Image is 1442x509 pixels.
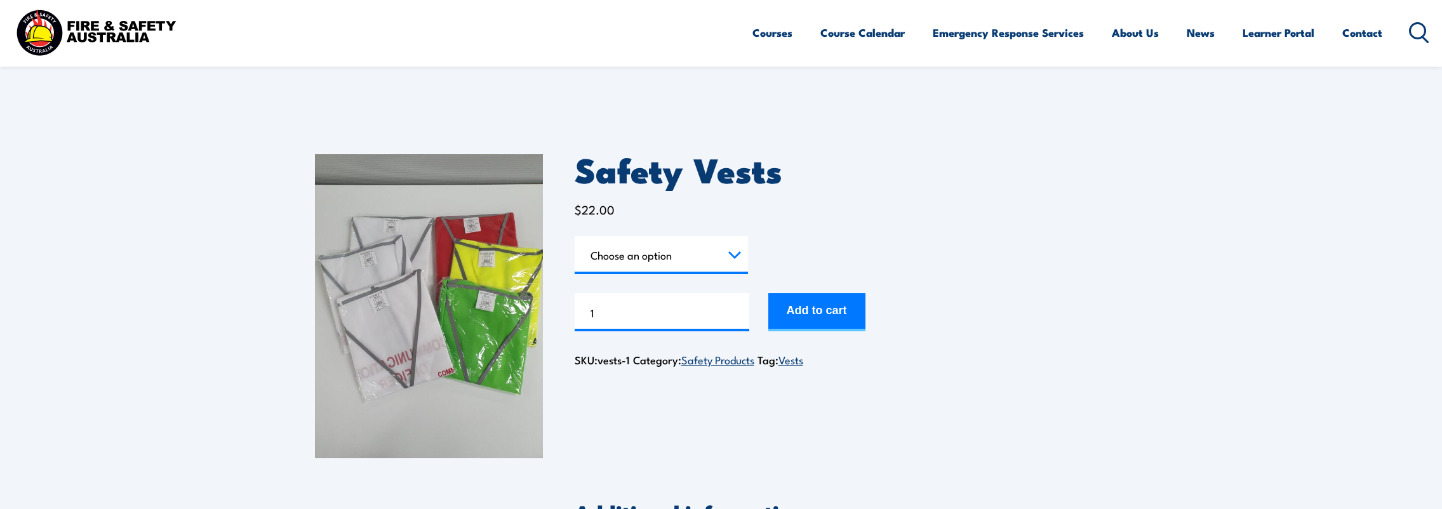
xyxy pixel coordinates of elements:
[1187,16,1215,50] a: News
[778,352,803,367] a: Vests
[820,16,905,50] a: Course Calendar
[633,352,754,367] span: Category:
[752,16,792,50] a: Courses
[597,352,630,367] span: vests-1
[575,352,630,367] span: SKU:
[1112,16,1159,50] a: About Us
[758,352,803,367] span: Tag:
[575,293,749,331] input: Product quantity
[575,201,582,218] span: $
[768,293,865,331] button: Add to cart
[575,154,1128,184] h1: Safety Vests
[681,352,754,367] a: Safety Products
[1243,16,1314,50] a: Learner Portal
[315,154,543,458] img: Safety Vests
[575,201,615,218] bdi: 22.00
[1342,16,1382,50] a: Contact
[933,16,1084,50] a: Emergency Response Services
